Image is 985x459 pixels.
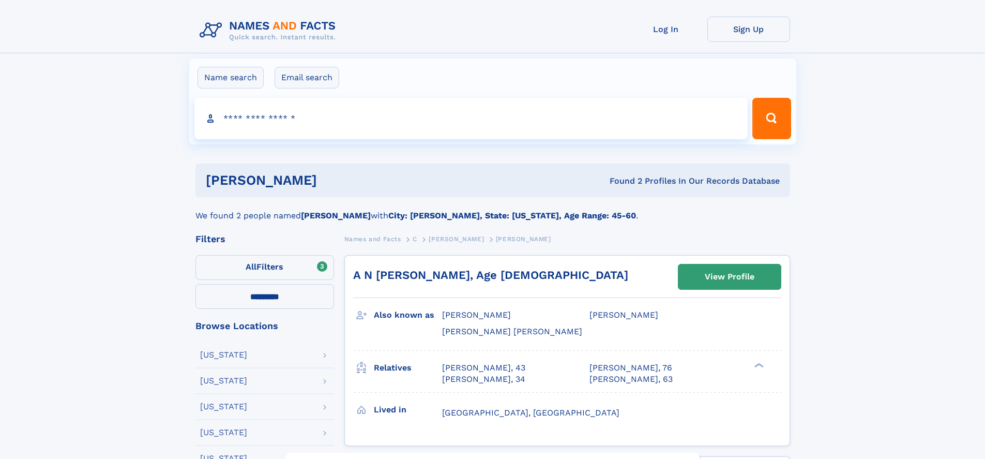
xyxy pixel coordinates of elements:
[275,67,339,88] label: Email search
[442,374,525,385] a: [PERSON_NAME], 34
[413,235,417,243] span: C
[200,351,247,359] div: [US_STATE]
[353,269,628,282] a: A N [PERSON_NAME], Age [DEMOGRAPHIC_DATA]
[442,310,511,320] span: [PERSON_NAME]
[413,232,417,245] a: C
[200,403,247,411] div: [US_STATE]
[429,232,484,245] a: [PERSON_NAME]
[206,174,463,187] h1: [PERSON_NAME]
[246,262,256,272] span: All
[752,98,791,139] button: Search Button
[200,377,247,385] div: [US_STATE]
[195,255,334,280] label: Filters
[707,17,790,42] a: Sign Up
[589,310,658,320] span: [PERSON_NAME]
[463,175,780,187] div: Found 2 Profiles In Our Records Database
[195,197,790,222] div: We found 2 people named with .
[752,362,764,368] div: ❯
[589,362,672,374] a: [PERSON_NAME], 76
[301,211,371,220] b: [PERSON_NAME]
[374,401,442,419] h3: Lived in
[374,359,442,377] h3: Relatives
[442,408,619,418] span: [GEOGRAPHIC_DATA], [GEOGRAPHIC_DATA]
[442,362,525,374] a: [PERSON_NAME], 43
[195,17,344,45] img: Logo Names and Facts
[388,211,636,220] b: City: [PERSON_NAME], State: [US_STATE], Age Range: 45-60
[195,234,334,244] div: Filters
[429,235,484,243] span: [PERSON_NAME]
[374,306,442,324] h3: Also known as
[344,232,401,245] a: Names and Facts
[589,374,673,385] a: [PERSON_NAME], 63
[705,265,754,289] div: View Profile
[200,428,247,437] div: [US_STATE]
[442,327,582,336] span: [PERSON_NAME] [PERSON_NAME]
[496,235,551,243] span: [PERSON_NAME]
[678,264,781,289] a: View Profile
[194,98,748,139] input: search input
[198,67,264,88] label: Name search
[195,321,334,331] div: Browse Locations
[625,17,707,42] a: Log In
